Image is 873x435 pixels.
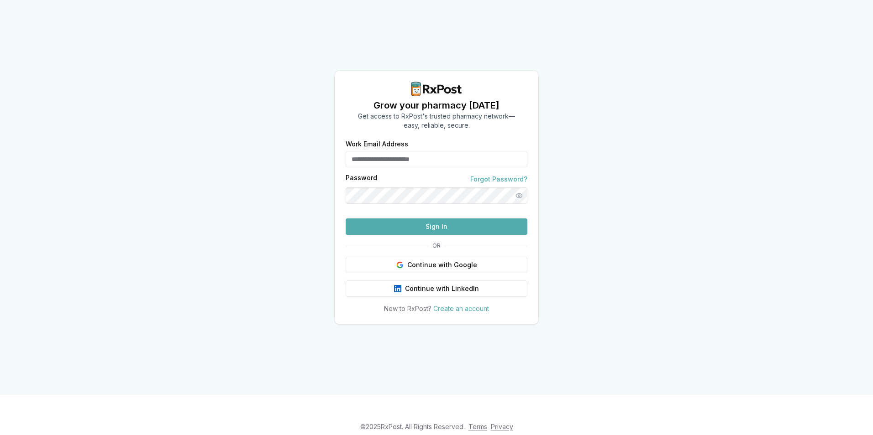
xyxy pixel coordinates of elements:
label: Work Email Address [346,141,527,147]
a: Terms [468,423,487,430]
a: Forgot Password? [470,175,527,184]
h1: Grow your pharmacy [DATE] [358,99,515,112]
button: Sign In [346,218,527,235]
img: LinkedIn [394,285,401,292]
a: Create an account [433,305,489,312]
p: Get access to RxPost's trusted pharmacy network— easy, reliable, secure. [358,112,515,130]
span: New to RxPost? [384,305,431,312]
a: Privacy [491,423,513,430]
button: Continue with Google [346,257,527,273]
img: Google [396,261,404,269]
button: Continue with LinkedIn [346,280,527,297]
label: Password [346,175,377,184]
button: Show password [511,187,527,204]
span: OR [429,242,444,249]
img: RxPost Logo [407,82,466,96]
